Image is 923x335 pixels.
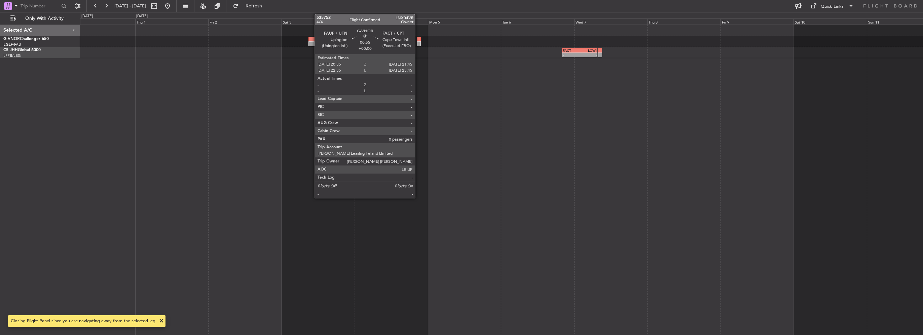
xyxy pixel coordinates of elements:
[721,18,794,25] div: Fri 9
[428,18,501,25] div: Mon 5
[355,18,428,25] div: Sun 4
[501,18,574,25] div: Tue 6
[3,37,20,41] span: G-VNOR
[580,53,596,57] div: -
[81,13,93,19] div: [DATE]
[3,48,18,52] span: CS-JHH
[11,318,155,325] div: Closing Flight Panel since you are navigating away from the selected leg
[821,3,844,10] div: Quick Links
[62,18,135,25] div: Wed 31
[136,13,148,19] div: [DATE]
[3,42,21,47] a: EGLF/FAB
[807,1,857,11] button: Quick Links
[647,18,721,25] div: Thu 8
[3,37,49,41] a: G-VNORChallenger 650
[114,3,146,9] span: [DATE] - [DATE]
[282,18,355,25] div: Sat 3
[563,48,580,52] div: FACT
[17,16,71,21] span: Only With Activity
[580,48,596,52] div: LOWI
[240,4,268,8] span: Refresh
[135,18,209,25] div: Thu 1
[208,18,282,25] div: Fri 2
[3,53,21,58] a: LFPB/LBG
[230,1,270,11] button: Refresh
[21,1,59,11] input: Trip Number
[563,53,580,57] div: -
[793,18,867,25] div: Sat 10
[3,48,41,52] a: CS-JHHGlobal 6000
[7,13,73,24] button: Only With Activity
[574,18,648,25] div: Wed 7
